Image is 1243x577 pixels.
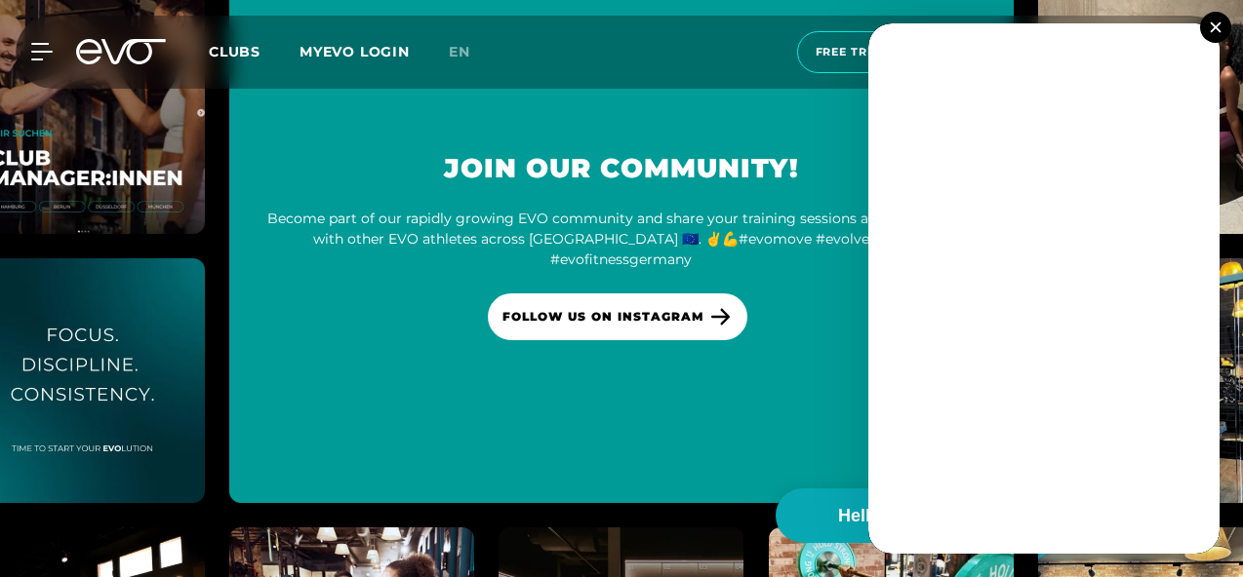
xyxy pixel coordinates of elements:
a: Free trial training [791,31,980,73]
font: Follow us on Instagram [502,309,702,324]
a: en [449,41,494,63]
button: Hello athlete! What would you like to do? [776,488,1204,543]
font: Free trial training [816,45,955,58]
font: en [449,43,470,60]
a: Clubs [209,42,300,60]
img: close.svg [1210,21,1221,32]
font: Become part of our rapidly growing EVO community and share your training sessions and workouts 🏋️... [267,210,975,268]
a: MYEVO LOGIN [300,43,410,60]
font: Join our Community! [444,152,799,184]
font: Clubs [209,43,261,60]
font: Hello athlete! What would you like to do? [838,506,1181,525]
a: Follow us on Instagram [488,293,746,340]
